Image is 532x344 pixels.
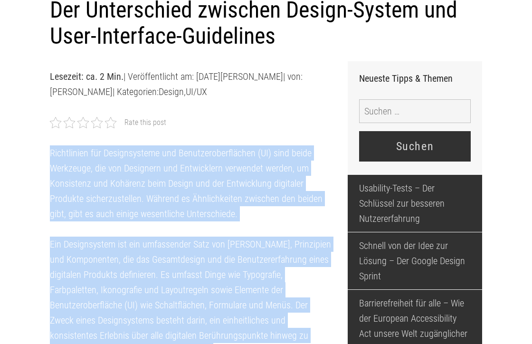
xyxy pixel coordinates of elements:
[124,118,166,127] span: Rate this post
[186,86,207,97] a: UI/UX
[359,131,471,162] input: Suchen
[50,145,333,221] p: Richtlinien für Designsysteme und Benutzeroberflächen (UI) sind beide Werkzeuge, die von Designer...
[50,69,333,99] p: | Veröffentlicht am: [DATE][PERSON_NAME] | von: | Kategorien: ,
[50,71,123,82] strong: Lesezeit: ca. 2 Min.
[159,86,184,97] a: Design
[348,175,482,232] a: Usability-Tests – Der Schlüssel zur besseren Nutzererfahrung
[359,73,471,84] h3: Neueste Tipps & Themen
[348,232,482,289] a: Schnell von der Idee zur Lösung – Der Google Design Sprint
[50,86,113,97] a: [PERSON_NAME]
